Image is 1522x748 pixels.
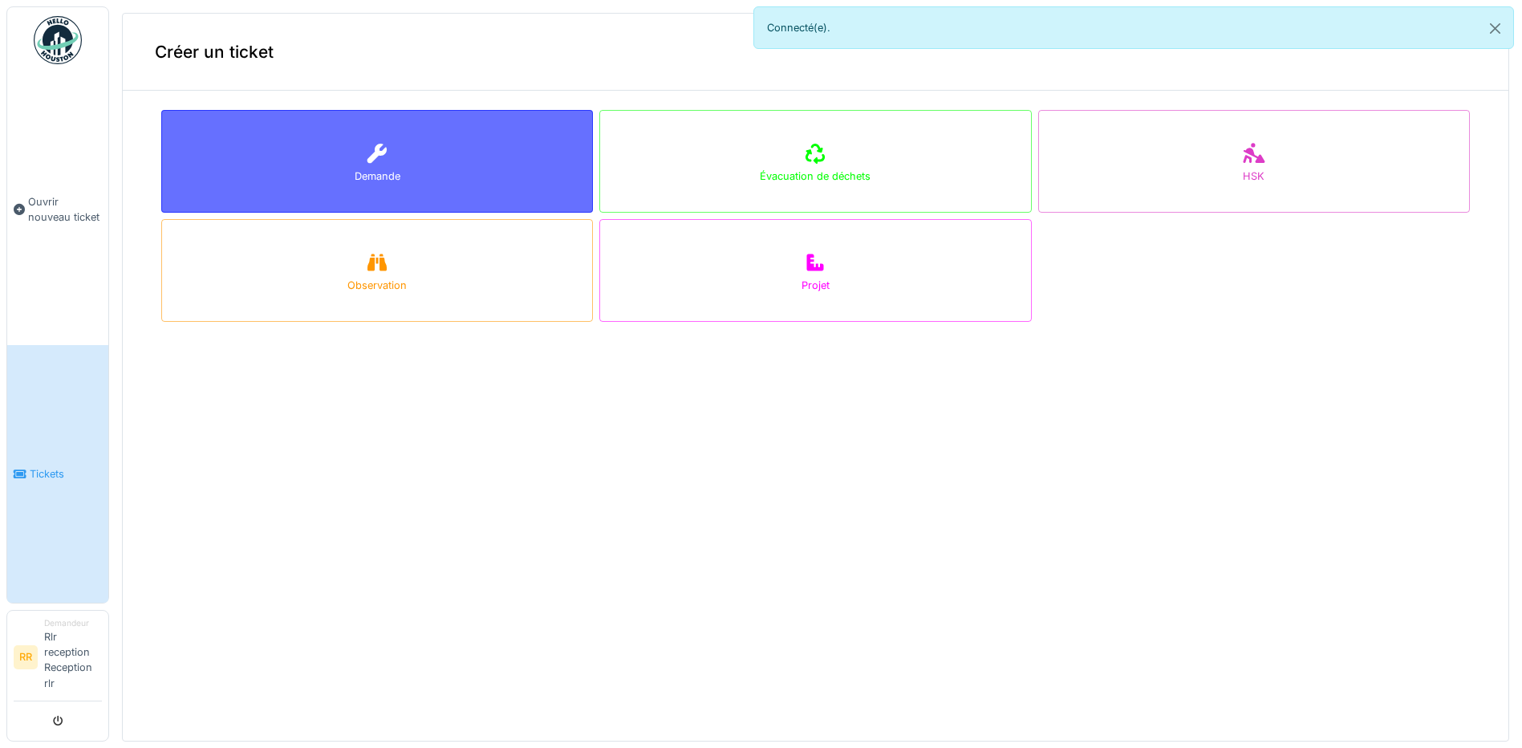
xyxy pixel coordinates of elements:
div: Projet [802,278,830,293]
button: Close [1477,7,1513,50]
a: Ouvrir nouveau ticket [7,73,108,345]
div: Créer un ticket [123,14,1508,91]
div: Demandeur [44,617,102,629]
div: Observation [347,278,407,293]
img: Badge_color-CXgf-gQk.svg [34,16,82,64]
span: Ouvrir nouveau ticket [28,194,102,225]
a: Tickets [7,345,108,602]
span: Tickets [30,466,102,482]
div: Connecté(e). [753,6,1515,49]
li: Rlr reception Reception rlr [44,617,102,697]
li: RR [14,645,38,669]
a: RR DemandeurRlr reception Reception rlr [14,617,102,701]
div: Évacuation de déchets [760,169,871,184]
div: Demande [355,169,400,184]
div: HSK [1243,169,1264,184]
